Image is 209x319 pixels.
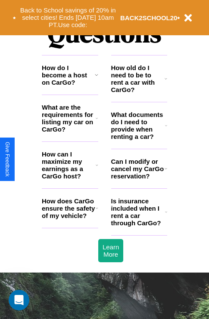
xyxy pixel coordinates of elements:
button: Learn More [98,239,123,262]
iframe: Intercom live chat [9,290,29,310]
button: Back to School savings of 20% in select cities! Ends [DATE] 10am PT.Use code: [16,4,120,31]
h3: How do I become a host on CarGo? [42,64,95,86]
h3: How can I maximize my earnings as a CarGo host? [42,150,96,180]
h3: How does CarGo ensure the safety of my vehicle? [42,197,96,219]
b: BACK2SCHOOL20 [120,14,178,21]
h3: Is insurance included when I rent a car through CarGo? [111,197,165,227]
h3: Can I modify or cancel my CarGo reservation? [111,158,165,180]
h3: What are the requirements for listing my car on CarGo? [42,104,96,133]
h3: How old do I need to be to rent a car with CarGo? [111,64,165,93]
div: Give Feedback [4,142,10,177]
h3: What documents do I need to provide when renting a car? [111,111,165,140]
